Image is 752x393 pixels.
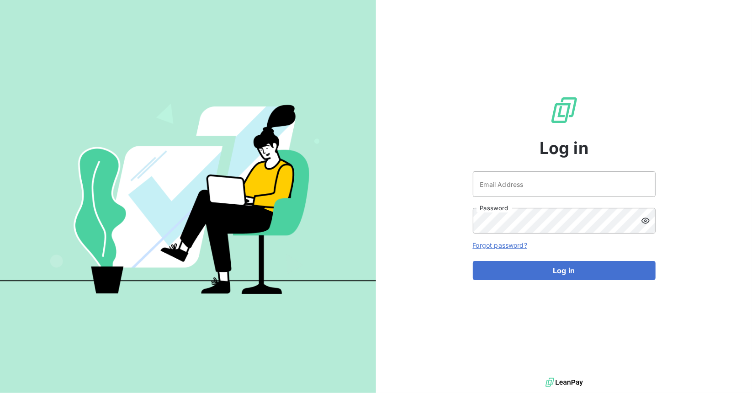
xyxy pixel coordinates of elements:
[550,96,579,125] img: LeanPay Logo
[473,241,527,249] a: Forgot password?
[473,171,656,197] input: placeholder
[473,261,656,280] button: Log in
[540,136,588,160] span: Log in
[545,376,583,389] img: logo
